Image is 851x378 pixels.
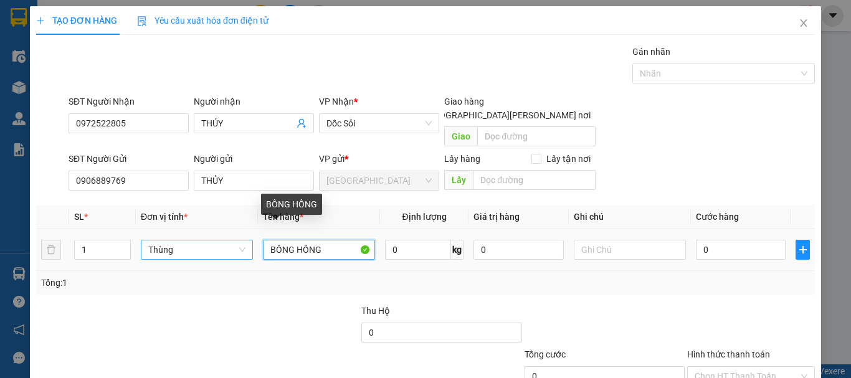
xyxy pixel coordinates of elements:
[786,6,821,41] button: Close
[148,240,245,259] span: Thùng
[74,212,84,222] span: SL
[41,276,330,290] div: Tổng: 1
[574,240,686,260] input: Ghi Chú
[473,240,563,260] input: 0
[36,16,45,25] span: plus
[36,16,117,26] span: TẠO ĐƠN HÀNG
[402,212,446,222] span: Định lượng
[444,170,473,190] span: Lấy
[137,16,269,26] span: Yêu cầu xuất hóa đơn điện tử
[194,95,314,108] div: Người nhận
[473,170,596,190] input: Dọc đường
[326,171,432,190] span: Đà Lạt
[263,240,375,260] input: VD: Bàn, Ghế
[319,152,439,166] div: VP gửi
[326,114,432,133] span: Dốc Sỏi
[361,306,390,316] span: Thu Hộ
[796,245,809,255] span: plus
[141,212,188,222] span: Đơn vị tính
[116,240,130,250] span: Increase Value
[541,152,596,166] span: Lấy tận nơi
[799,18,809,28] span: close
[444,154,480,164] span: Lấy hàng
[569,205,691,229] th: Ghi chú
[69,152,189,166] div: SĐT Người Gửi
[120,251,128,258] span: down
[796,240,810,260] button: plus
[41,240,61,260] button: delete
[696,212,739,222] span: Cước hàng
[120,242,128,250] span: up
[444,97,484,106] span: Giao hàng
[525,349,566,359] span: Tổng cước
[444,126,477,146] span: Giao
[473,212,520,222] span: Giá trị hàng
[477,126,596,146] input: Dọc đường
[116,250,130,259] span: Decrease Value
[297,118,307,128] span: user-add
[319,97,354,106] span: VP Nhận
[137,16,147,26] img: icon
[69,95,189,108] div: SĐT Người Nhận
[194,152,314,166] div: Người gửi
[687,349,770,359] label: Hình thức thanh toán
[261,194,322,215] div: BÔNG HỒNG
[632,47,670,57] label: Gán nhãn
[451,240,464,260] span: kg
[421,108,596,122] span: [GEOGRAPHIC_DATA][PERSON_NAME] nơi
